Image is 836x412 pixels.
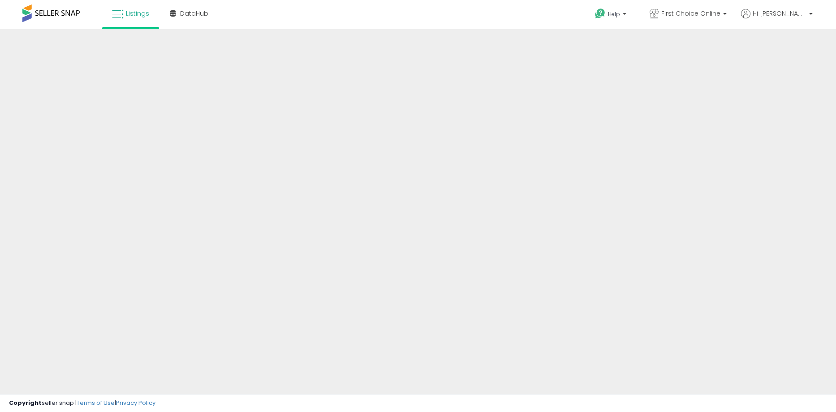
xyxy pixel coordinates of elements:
i: Get Help [595,8,606,19]
div: seller snap | | [9,399,155,408]
a: Hi [PERSON_NAME] [741,9,813,29]
span: Help [608,10,620,18]
a: Privacy Policy [116,399,155,407]
span: Hi [PERSON_NAME] [753,9,806,18]
span: Listings [126,9,149,18]
a: Help [588,1,635,29]
strong: Copyright [9,399,42,407]
a: Terms of Use [77,399,115,407]
span: First Choice Online [661,9,720,18]
span: DataHub [180,9,208,18]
